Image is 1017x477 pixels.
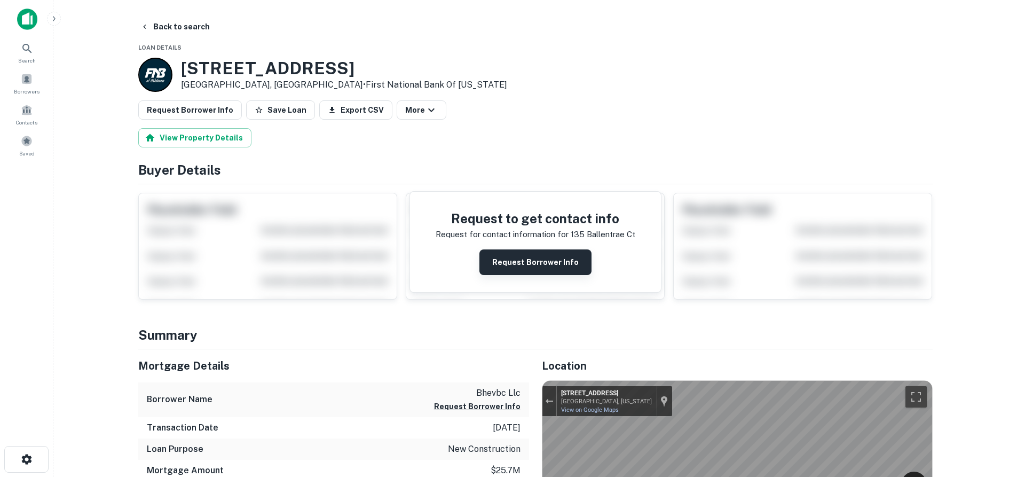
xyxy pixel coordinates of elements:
p: new construction [448,443,521,456]
h5: Location [542,358,933,374]
h4: Request to get contact info [436,209,635,228]
p: [GEOGRAPHIC_DATA], [GEOGRAPHIC_DATA] • [181,79,507,91]
button: Request Borrower Info [138,100,242,120]
button: More [397,100,446,120]
a: First National Bank Of [US_STATE] [366,80,507,90]
a: Saved [3,131,50,160]
h4: Buyer Details [138,160,933,179]
div: [STREET_ADDRESS] [561,389,652,398]
p: bhevbc llc [434,387,521,400]
button: Save Loan [246,100,315,120]
button: Exit the Street View [542,394,556,409]
a: Show location on map [660,395,668,407]
button: Request Borrower Info [479,249,592,275]
iframe: Chat Widget [964,392,1017,443]
button: Back to search [136,17,214,36]
span: Contacts [16,118,37,127]
img: capitalize-icon.png [17,9,37,30]
div: [GEOGRAPHIC_DATA], [US_STATE] [561,398,652,405]
button: View Property Details [138,128,251,147]
button: Export CSV [319,100,392,120]
h5: Mortgage Details [138,358,529,374]
a: View on Google Maps [561,406,619,413]
h6: Mortgage Amount [147,464,224,477]
a: Borrowers [3,69,50,98]
span: Borrowers [14,87,40,96]
span: Loan Details [138,44,182,51]
p: $25.7m [491,464,521,477]
h6: Loan Purpose [147,443,203,456]
p: [DATE] [493,421,521,434]
p: 135 ballentrae ct [571,228,635,241]
span: Search [18,56,36,65]
span: Saved [19,149,35,158]
a: Search [3,38,50,67]
h3: [STREET_ADDRESS] [181,58,507,79]
p: Request for contact information for [436,228,569,241]
button: Toggle fullscreen view [905,386,927,408]
a: Contacts [3,100,50,129]
h4: Summary [138,325,933,345]
h6: Transaction Date [147,421,218,434]
h6: Borrower Name [147,393,212,406]
button: Request Borrower Info [434,400,521,413]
